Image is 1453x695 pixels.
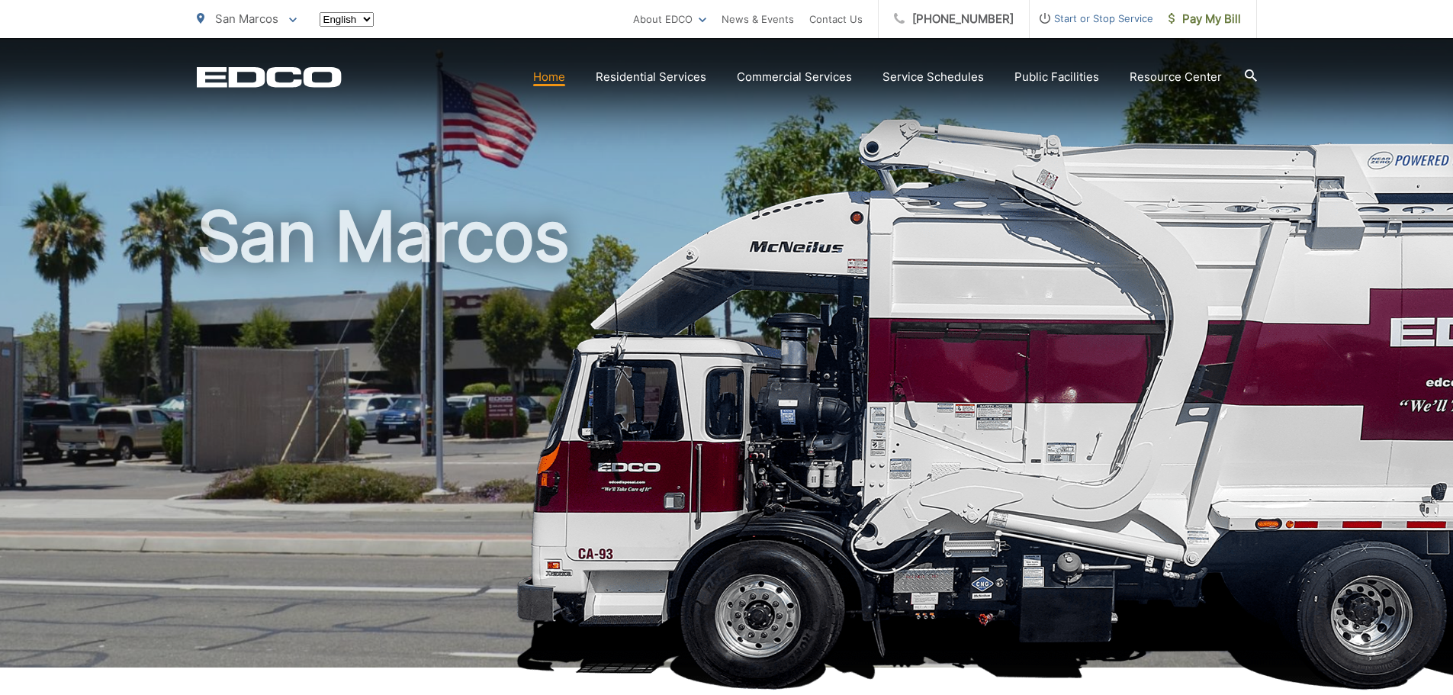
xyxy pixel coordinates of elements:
a: About EDCO [633,10,706,28]
a: Contact Us [809,10,863,28]
span: San Marcos [215,11,278,26]
h1: San Marcos [197,198,1257,681]
a: Public Facilities [1014,68,1099,86]
a: Home [533,68,565,86]
a: News & Events [722,10,794,28]
a: Service Schedules [882,68,984,86]
span: Pay My Bill [1169,10,1241,28]
a: Resource Center [1130,68,1222,86]
a: EDCD logo. Return to the homepage. [197,66,342,88]
select: Select a language [320,12,374,27]
a: Commercial Services [737,68,852,86]
a: Residential Services [596,68,706,86]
